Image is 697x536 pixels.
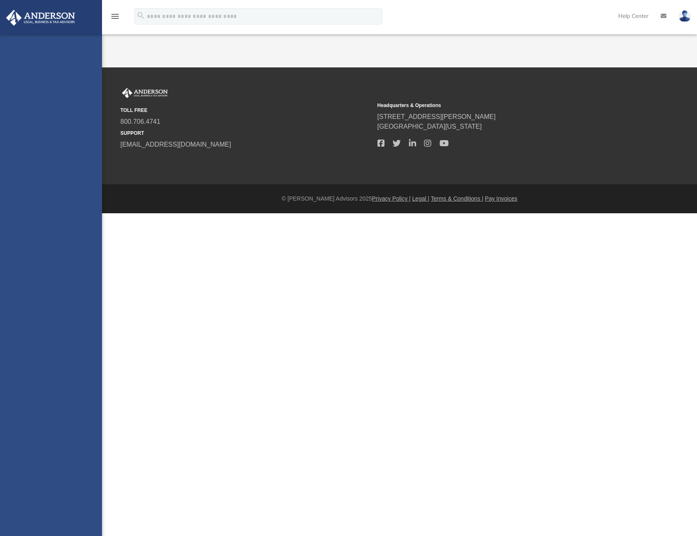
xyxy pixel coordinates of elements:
div: © [PERSON_NAME] Advisors 2025 [102,194,697,203]
a: Legal | [412,195,429,202]
a: [GEOGRAPHIC_DATA][US_STATE] [377,123,482,130]
i: menu [110,11,120,21]
i: search [136,11,145,20]
img: Anderson Advisors Platinum Portal [4,10,78,26]
small: Headquarters & Operations [377,102,629,109]
a: Pay Invoices [485,195,517,202]
a: [STREET_ADDRESS][PERSON_NAME] [377,113,496,120]
small: TOLL FREE [120,107,372,114]
a: Privacy Policy | [372,195,411,202]
a: Terms & Conditions | [431,195,484,202]
img: Anderson Advisors Platinum Portal [120,88,169,98]
small: SUPPORT [120,130,372,137]
a: menu [110,16,120,21]
a: [EMAIL_ADDRESS][DOMAIN_NAME] [120,141,231,148]
a: 800.706.4741 [120,118,160,125]
img: User Pic [679,10,691,22]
